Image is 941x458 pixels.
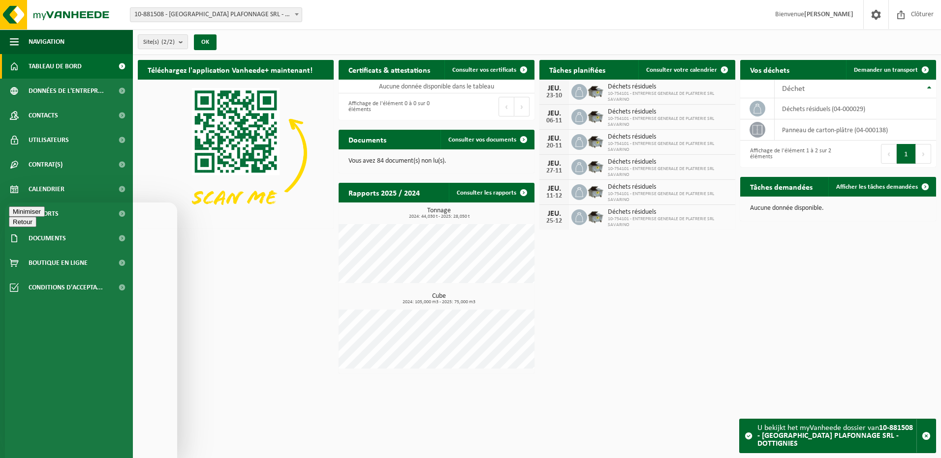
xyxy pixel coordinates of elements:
[544,143,564,149] div: 20-11
[740,60,799,79] h2: Vos déchets
[608,91,730,103] span: 10-754101 - ENTREPRISE GENERALE DE PLATRERIE SRL SAVARINO
[161,39,175,45] count: (2/2)
[29,79,104,103] span: Données de l'entrepr...
[897,144,916,164] button: 1
[881,144,897,164] button: Previous
[750,205,926,212] p: Aucune donnée disponible.
[29,29,64,54] span: Navigation
[29,201,59,226] span: Rapports
[29,128,69,152] span: Utilisateurs
[782,85,805,93] span: Déchet
[194,34,217,50] button: OK
[344,300,534,305] span: 2024: 105,000 m3 - 2025: 75,000 m3
[544,135,564,143] div: JEU.
[587,108,604,124] img: WB-5000-GAL-GY-01
[448,137,516,143] span: Consulter vos documents
[804,11,853,18] strong: [PERSON_NAME]
[449,183,533,202] a: Consulter les rapports
[587,183,604,200] img: WB-5000-GAL-GY-01
[587,158,604,174] img: WB-5000-GAL-GY-01
[608,191,730,203] span: 10-754101 - ENTREPRISE GENERALE DE PLATRERIE SRL SAVARINO
[757,419,916,453] div: U bekijkt het myVanheede dossier van
[646,67,717,73] span: Consulter votre calendrier
[544,92,564,99] div: 23-10
[130,7,302,22] span: 10-881508 - HAINAUT PLAFONNAGE SRL - DOTTIGNIES
[29,152,63,177] span: Contrat(s)
[5,202,177,458] iframe: chat widget
[138,60,322,79] h2: Téléchargez l'application Vanheede+ maintenant!
[608,183,730,191] span: Déchets résiduels
[544,168,564,174] div: 27-11
[638,60,734,80] a: Consulter votre calendrier
[544,117,564,124] div: 06-11
[499,97,514,116] button: Previous
[775,98,936,119] td: déchets résiduels (04-000029)
[608,116,730,128] span: 10-754101 - ENTREPRISE GENERALE DE PLATRERIE SRL SAVARINO
[138,34,188,49] button: Site(s)(2/2)
[608,133,730,141] span: Déchets résiduels
[344,293,534,305] h3: Cube
[608,83,730,91] span: Déchets résiduels
[740,177,822,196] h2: Tâches demandées
[514,97,530,116] button: Next
[587,133,604,149] img: WB-5000-GAL-GY-01
[344,214,534,219] span: 2024: 44,030 t - 2025: 28,050 t
[608,158,730,166] span: Déchets résiduels
[29,54,82,79] span: Tableau de bord
[539,60,615,79] h2: Tâches planifiées
[544,185,564,193] div: JEU.
[775,119,936,141] td: panneau de carton-plâtre (04-000138)
[828,177,935,197] a: Afficher les tâches demandées
[440,130,533,149] a: Consulter vos documents
[836,184,918,190] span: Afficher les tâches demandées
[339,130,396,149] h2: Documents
[745,143,833,165] div: Affichage de l'élément 1 à 2 sur 2 éléments
[608,141,730,153] span: 10-754101 - ENTREPRISE GENERALE DE PLATRERIE SRL SAVARINO
[846,60,935,80] a: Demander un transport
[608,216,730,228] span: 10-754101 - ENTREPRISE GENERALE DE PLATRERIE SRL SAVARINO
[344,96,432,117] div: Affichage de l'élément 0 à 0 sur 0 éléments
[854,67,918,73] span: Demander un transport
[339,183,430,202] h2: Rapports 2025 / 2024
[339,60,440,79] h2: Certificats & attestations
[544,110,564,117] div: JEU.
[587,83,604,99] img: WB-5000-GAL-GY-01
[544,193,564,200] div: 11-12
[452,67,516,73] span: Consulter vos certificats
[29,103,58,128] span: Contacts
[608,208,730,216] span: Déchets résiduels
[544,218,564,225] div: 25-12
[757,424,913,448] strong: 10-881508 - [GEOGRAPHIC_DATA] PLAFONNAGE SRL - DOTTIGNIES
[544,85,564,92] div: JEU.
[587,208,604,225] img: WB-5000-GAL-GY-01
[544,160,564,168] div: JEU.
[916,144,931,164] button: Next
[348,158,525,165] p: Vous avez 84 document(s) non lu(s).
[138,80,334,227] img: Download de VHEPlus App
[608,108,730,116] span: Déchets résiduels
[444,60,533,80] a: Consulter vos certificats
[339,80,534,93] td: Aucune donnée disponible dans le tableau
[130,8,302,22] span: 10-881508 - HAINAUT PLAFONNAGE SRL - DOTTIGNIES
[608,166,730,178] span: 10-754101 - ENTREPRISE GENERALE DE PLATRERIE SRL SAVARINO
[544,210,564,218] div: JEU.
[29,177,64,201] span: Calendrier
[344,207,534,219] h3: Tonnage
[143,35,175,50] span: Site(s)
